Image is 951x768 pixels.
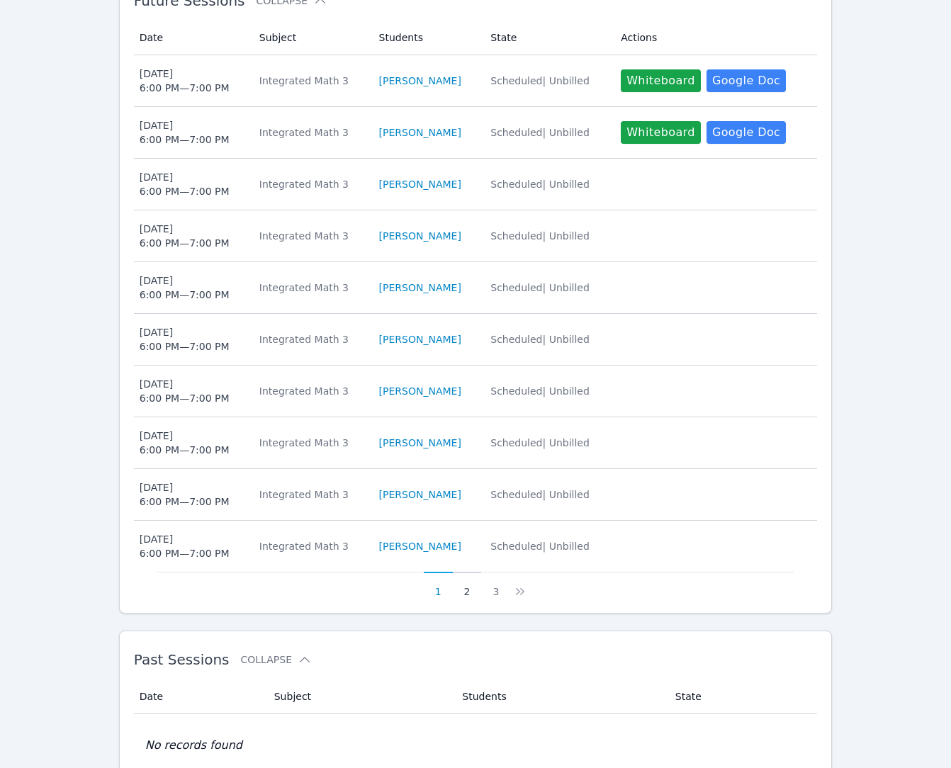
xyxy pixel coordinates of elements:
[266,679,454,714] th: Subject
[490,127,590,138] span: Scheduled | Unbilled
[454,679,667,714] th: Students
[134,679,266,714] th: Date
[379,281,461,295] a: [PERSON_NAME]
[140,273,230,302] div: [DATE] 6:00 PM — 7:00 PM
[707,121,786,144] a: Google Doc
[621,69,701,92] button: Whiteboard
[453,572,482,599] button: 2
[140,67,230,95] div: [DATE] 6:00 PM — 7:00 PM
[259,332,362,346] div: Integrated Math 3
[379,125,461,140] a: [PERSON_NAME]
[251,21,371,55] th: Subject
[379,74,461,88] a: [PERSON_NAME]
[259,177,362,191] div: Integrated Math 3
[379,384,461,398] a: [PERSON_NAME]
[140,222,230,250] div: [DATE] 6:00 PM — 7:00 PM
[140,118,230,147] div: [DATE] 6:00 PM — 7:00 PM
[134,262,818,314] tr: [DATE]6:00 PM—7:00 PMIntegrated Math 3[PERSON_NAME]Scheduled| Unbilled
[140,480,230,509] div: [DATE] 6:00 PM — 7:00 PM
[259,125,362,140] div: Integrated Math 3
[667,679,817,714] th: State
[259,436,362,450] div: Integrated Math 3
[259,281,362,295] div: Integrated Math 3
[424,572,453,599] button: 1
[612,21,817,55] th: Actions
[490,385,590,397] span: Scheduled | Unbilled
[140,170,230,198] div: [DATE] 6:00 PM — 7:00 PM
[140,429,230,457] div: [DATE] 6:00 PM — 7:00 PM
[490,75,590,86] span: Scheduled | Unbilled
[490,541,590,552] span: Scheduled | Unbilled
[140,377,230,405] div: [DATE] 6:00 PM — 7:00 PM
[379,332,461,346] a: [PERSON_NAME]
[259,539,362,553] div: Integrated Math 3
[481,572,510,599] button: 3
[241,653,312,667] button: Collapse
[379,539,461,553] a: [PERSON_NAME]
[140,532,230,560] div: [DATE] 6:00 PM — 7:00 PM
[134,314,818,366] tr: [DATE]6:00 PM—7:00 PMIntegrated Math 3[PERSON_NAME]Scheduled| Unbilled
[134,521,818,572] tr: [DATE]6:00 PM—7:00 PMIntegrated Math 3[PERSON_NAME]Scheduled| Unbilled
[259,487,362,502] div: Integrated Math 3
[140,325,230,354] div: [DATE] 6:00 PM — 7:00 PM
[259,384,362,398] div: Integrated Math 3
[134,55,818,107] tr: [DATE]6:00 PM—7:00 PMIntegrated Math 3[PERSON_NAME]Scheduled| UnbilledWhiteboardGoogle Doc
[134,651,230,668] span: Past Sessions
[490,282,590,293] span: Scheduled | Unbilled
[490,334,590,345] span: Scheduled | Unbilled
[134,159,818,210] tr: [DATE]6:00 PM—7:00 PMIntegrated Math 3[PERSON_NAME]Scheduled| Unbilled
[134,21,251,55] th: Date
[134,417,818,469] tr: [DATE]6:00 PM—7:00 PMIntegrated Math 3[PERSON_NAME]Scheduled| Unbilled
[490,489,590,500] span: Scheduled | Unbilled
[134,107,818,159] tr: [DATE]6:00 PM—7:00 PMIntegrated Math 3[PERSON_NAME]Scheduled| UnbilledWhiteboardGoogle Doc
[621,121,701,144] button: Whiteboard
[134,210,818,262] tr: [DATE]6:00 PM—7:00 PMIntegrated Math 3[PERSON_NAME]Scheduled| Unbilled
[490,230,590,242] span: Scheduled | Unbilled
[259,229,362,243] div: Integrated Math 3
[371,21,483,55] th: Students
[134,366,818,417] tr: [DATE]6:00 PM—7:00 PMIntegrated Math 3[PERSON_NAME]Scheduled| Unbilled
[379,436,461,450] a: [PERSON_NAME]
[379,177,461,191] a: [PERSON_NAME]
[490,179,590,190] span: Scheduled | Unbilled
[707,69,786,92] a: Google Doc
[134,469,818,521] tr: [DATE]6:00 PM—7:00 PMIntegrated Math 3[PERSON_NAME]Scheduled| Unbilled
[379,229,461,243] a: [PERSON_NAME]
[490,437,590,448] span: Scheduled | Unbilled
[379,487,461,502] a: [PERSON_NAME]
[259,74,362,88] div: Integrated Math 3
[482,21,612,55] th: State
